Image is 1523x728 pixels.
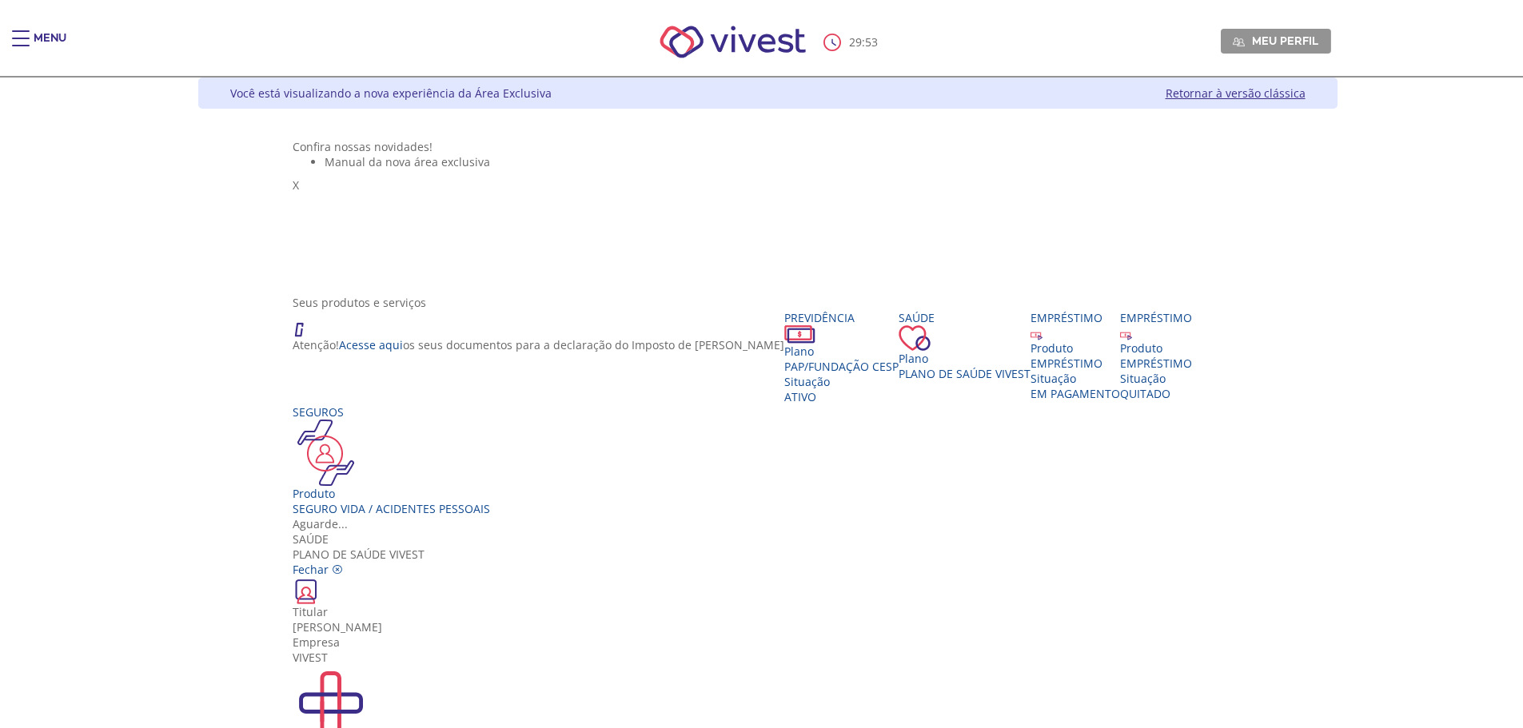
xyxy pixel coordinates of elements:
[1120,310,1192,401] a: Empréstimo Produto EMPRÉSTIMO Situação QUITADO
[293,177,299,193] span: X
[1031,310,1120,401] a: Empréstimo Produto EMPRÉSTIMO Situação EM PAGAMENTO
[293,310,320,337] img: ico_atencao.png
[1031,386,1120,401] span: EM PAGAMENTO
[899,325,931,351] img: ico_coracao.png
[899,310,1031,381] a: Saúde PlanoPlano de Saúde VIVEST
[1120,371,1192,386] div: Situação
[642,8,823,76] img: Vivest
[899,351,1031,366] div: Plano
[1031,310,1120,325] div: Empréstimo
[293,486,490,501] div: Produto
[293,501,490,516] div: Seguro Vida / Acidentes Pessoais
[293,404,490,420] div: Seguros
[293,531,1242,547] div: Saúde
[784,310,899,325] div: Previdência
[1120,386,1170,401] span: QUITADO
[293,337,784,352] p: Atenção! os seus documentos para a declaração do Imposto de [PERSON_NAME]
[293,577,320,604] img: ico_carteirinha.png
[1233,36,1245,48] img: Meu perfil
[339,337,403,352] a: Acesse aqui
[784,359,899,374] span: PAP/Fundação CESP
[784,374,899,389] div: Situação
[293,635,1242,650] div: Empresa
[1120,340,1192,356] div: Produto
[784,344,899,359] div: Plano
[1221,29,1331,53] a: Meu perfil
[784,310,899,404] a: Previdência PlanoPAP/Fundação CESP SituaçãoAtivo
[293,531,1242,562] div: Plano de Saúde VIVEST
[293,139,1242,154] div: Confira nossas novidades!
[1120,328,1132,340] img: ico_emprestimo.svg
[230,86,552,101] div: Você está visualizando a nova experiência da Área Exclusiva
[865,34,878,50] span: 53
[1031,340,1120,356] div: Produto
[1252,34,1318,48] span: Meu perfil
[293,420,359,486] img: ico_seguros.png
[784,389,816,404] span: Ativo
[784,325,815,344] img: ico_dinheiro.png
[849,34,862,50] span: 29
[899,310,1031,325] div: Saúde
[293,619,1242,635] div: [PERSON_NAME]
[1120,356,1192,371] div: EMPRÉSTIMO
[899,366,1031,381] span: Plano de Saúde VIVEST
[293,139,1242,279] section: <span lang="pt-BR" dir="ltr">Visualizador do Conteúdo da Web</span> 1
[293,404,490,516] a: Seguros Produto Seguro Vida / Acidentes Pessoais
[1031,356,1120,371] div: EMPRÉSTIMO
[1031,371,1120,386] div: Situação
[1031,328,1043,340] img: ico_emprestimo.svg
[293,295,1242,310] div: Seus produtos e serviços
[1120,310,1192,325] div: Empréstimo
[293,562,329,577] span: Fechar
[293,604,1242,619] div: Titular
[293,650,1242,665] div: VIVEST
[293,516,1242,531] div: Aguarde...
[823,34,881,51] div: :
[1166,86,1306,101] a: Retornar à versão clássica
[325,154,490,169] span: Manual da nova área exclusiva
[293,562,343,577] a: Fechar
[34,30,66,62] div: Menu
